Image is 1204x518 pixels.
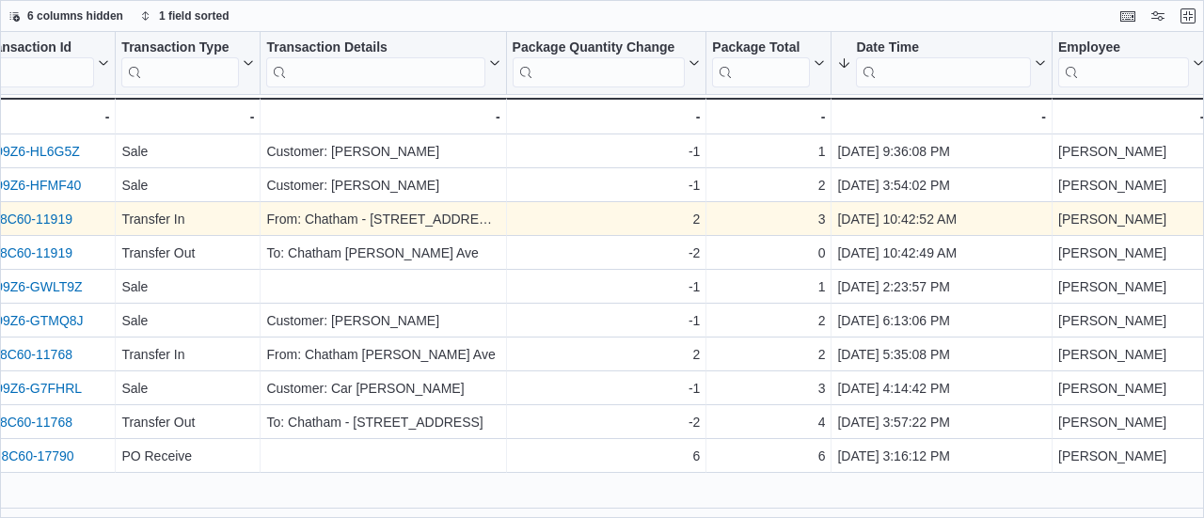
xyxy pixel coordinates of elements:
div: From: Chatham - [STREET_ADDRESS] [266,208,499,230]
div: -1 [513,309,701,332]
div: PO Receive [121,445,254,467]
div: [DATE] 3:54:02 PM [837,174,1046,196]
div: From: Chatham [PERSON_NAME] Ave [266,343,499,366]
div: Transaction Details [266,39,484,87]
div: Employee [1058,39,1189,87]
div: Transfer In [121,343,254,366]
div: [DATE] 3:16:12 PM [837,445,1046,467]
div: Package Total [712,39,810,57]
div: - [1058,105,1204,128]
div: -1 [513,275,701,298]
div: 2 [712,343,825,366]
div: -1 [513,140,701,163]
div: Sale [121,377,254,400]
button: 6 columns hidden [1,5,131,27]
div: [DATE] 3:57:22 PM [837,411,1046,433]
div: 2 [712,309,825,332]
div: Sale [121,174,254,196]
div: -1 [513,377,701,400]
div: Sale [121,275,254,298]
div: Transaction Type [121,39,239,57]
button: Transaction Details [266,39,499,87]
div: [PERSON_NAME] [1058,411,1204,433]
div: Transfer In [121,208,254,230]
div: 1 [712,275,825,298]
button: Employee [1058,39,1204,87]
div: [DATE] 5:35:08 PM [837,343,1046,366]
div: [PERSON_NAME] [1058,377,1204,400]
div: Transaction Type [121,39,239,87]
button: Package Total [712,39,825,87]
div: Customer: [PERSON_NAME] [266,309,499,332]
div: 2 [712,174,825,196]
div: -2 [513,242,701,264]
div: [PERSON_NAME] [1058,343,1204,366]
div: [DATE] 2:23:57 PM [837,275,1046,298]
div: - [837,105,1046,128]
div: Package Quantity Change [513,39,686,57]
div: [DATE] 10:42:52 AM [837,208,1046,230]
div: To: Chatham - [STREET_ADDRESS] [266,411,499,433]
span: 6 columns hidden [27,8,123,24]
div: [PERSON_NAME] [1058,208,1204,230]
div: [PERSON_NAME] [1058,174,1204,196]
div: 4 [712,411,825,433]
div: Customer: [PERSON_NAME] [266,140,499,163]
button: Transaction Type [121,39,254,87]
div: - [513,105,701,128]
div: - [121,105,254,128]
div: Customer: [PERSON_NAME] [266,174,499,196]
div: [PERSON_NAME] [1058,242,1204,264]
button: Display options [1147,5,1169,27]
div: - [712,105,825,128]
div: 6 [712,445,825,467]
div: [DATE] 4:14:42 PM [837,377,1046,400]
div: To: Chatham [PERSON_NAME] Ave [266,242,499,264]
div: [DATE] 6:13:06 PM [837,309,1046,332]
div: -2 [513,411,701,433]
button: 1 field sorted [133,5,237,27]
div: 3 [712,377,825,400]
div: [PERSON_NAME] [1058,445,1204,467]
div: Sale [121,140,254,163]
div: Date Time [856,39,1031,57]
div: 0 [712,242,825,264]
button: Package Quantity Change [513,39,701,87]
div: -1 [513,174,701,196]
div: Transfer Out [121,242,254,264]
div: 2 [513,208,701,230]
div: 3 [712,208,825,230]
div: [PERSON_NAME] [1058,140,1204,163]
button: Date Time [837,39,1046,87]
span: 1 field sorted [159,8,230,24]
div: 6 [513,445,701,467]
div: [DATE] 10:42:49 AM [837,242,1046,264]
div: 2 [513,343,701,366]
div: [PERSON_NAME] [1058,309,1204,332]
div: Package Quantity Change [513,39,686,87]
div: Transaction Details [266,39,484,57]
div: [DATE] 9:36:08 PM [837,140,1046,163]
div: Sale [121,309,254,332]
div: Transfer Out [121,411,254,433]
div: Date Time [856,39,1031,87]
button: Exit fullscreen [1177,5,1199,27]
div: [PERSON_NAME] [1058,275,1204,298]
div: Customer: Car [PERSON_NAME] [266,377,499,400]
div: Employee [1058,39,1189,57]
div: 1 [712,140,825,163]
div: Package Total [712,39,810,87]
button: Keyboard shortcuts [1117,5,1139,27]
div: - [266,105,499,128]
